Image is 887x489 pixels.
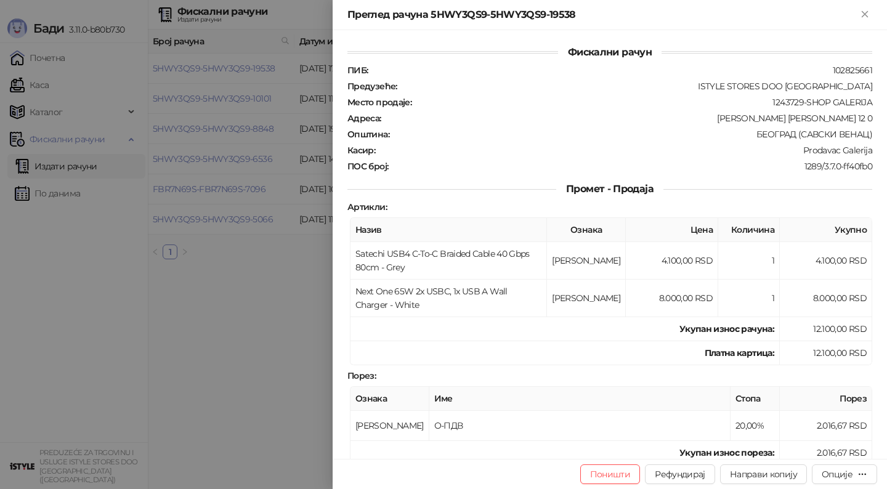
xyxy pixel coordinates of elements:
[429,411,731,441] td: О-ПДВ
[413,97,873,108] div: 1243729-SHOP GALERIJA
[347,97,411,108] strong: Место продаје :
[857,7,872,22] button: Close
[780,317,872,341] td: 12.100,00 RSD
[347,65,368,76] strong: ПИБ :
[679,323,774,334] strong: Укупан износ рачуна :
[547,242,626,280] td: [PERSON_NAME]
[383,113,873,124] div: [PERSON_NAME] [PERSON_NAME] 12 0
[780,387,872,411] th: Порез
[780,341,872,365] td: 12.100,00 RSD
[389,161,873,172] div: 1289/3.7.0-ff40fb0
[347,129,389,140] strong: Општина :
[369,65,873,76] div: 102825661
[822,469,853,480] div: Опције
[347,201,387,212] strong: Артикли :
[705,347,774,358] strong: Платна картица :
[731,387,780,411] th: Стопа
[626,280,718,317] td: 8.000,00 RSD
[558,46,662,58] span: Фискални рачун
[350,242,547,280] td: Satechi USB4 C-To-C Braided Cable 40 Gbps 80cm - Grey
[347,7,857,22] div: Преглед рачуна 5HWY3QS9-5HWY3QS9-19538
[780,441,872,465] td: 2.016,67 RSD
[391,129,873,140] div: БЕОГРАД (САВСКИ ВЕНАЦ)
[718,218,780,242] th: Количина
[626,218,718,242] th: Цена
[626,242,718,280] td: 4.100,00 RSD
[780,280,872,317] td: 8.000,00 RSD
[547,280,626,317] td: [PERSON_NAME]
[718,280,780,317] td: 1
[720,464,807,484] button: Направи копију
[376,145,873,156] div: Prodavac Galerija
[580,464,641,484] button: Поништи
[347,113,381,124] strong: Адреса :
[350,411,429,441] td: [PERSON_NAME]
[350,387,429,411] th: Ознака
[399,81,873,92] div: ISTYLE STORES DOO [GEOGRAPHIC_DATA]
[556,183,663,195] span: Промет - Продаја
[347,81,397,92] strong: Предузеће :
[347,145,375,156] strong: Касир :
[429,387,731,411] th: Име
[812,464,877,484] button: Опције
[780,218,872,242] th: Укупно
[679,447,774,458] strong: Укупан износ пореза:
[645,464,715,484] button: Рефундирај
[731,411,780,441] td: 20,00%
[347,370,376,381] strong: Порез :
[718,242,780,280] td: 1
[730,469,797,480] span: Направи копију
[780,411,872,441] td: 2.016,67 RSD
[780,242,872,280] td: 4.100,00 RSD
[547,218,626,242] th: Ознака
[347,161,388,172] strong: ПОС број :
[350,280,547,317] td: Next One 65W 2x USBC, 1x USB A Wall Charger - White
[350,218,547,242] th: Назив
